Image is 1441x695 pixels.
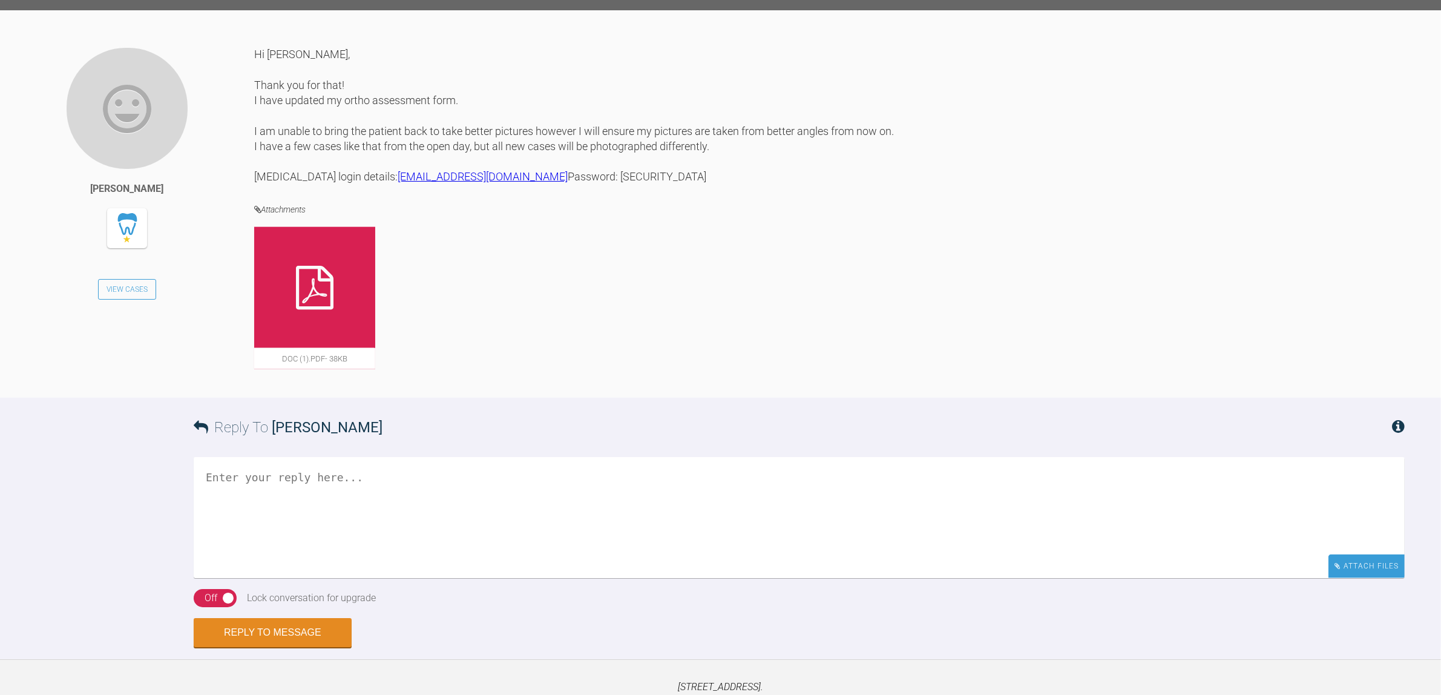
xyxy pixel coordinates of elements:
[194,416,382,439] h3: Reply To
[398,170,568,183] a: [EMAIL_ADDRESS][DOMAIN_NAME]
[98,279,156,300] a: View Cases
[272,419,382,436] span: [PERSON_NAME]
[254,202,1405,217] h4: Attachments
[1328,555,1405,578] div: Attach Files
[254,47,1405,184] div: Hi [PERSON_NAME], Thank you for that! I have updated my ortho assessment form. I am unable to bri...
[91,181,164,197] div: [PERSON_NAME]
[254,348,375,369] span: doc (1).pdf - 38KB
[65,47,189,170] img: Marah Ziad
[205,590,217,606] div: Off
[194,618,352,647] button: Reply to Message
[248,590,376,606] div: Lock conversation for upgrade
